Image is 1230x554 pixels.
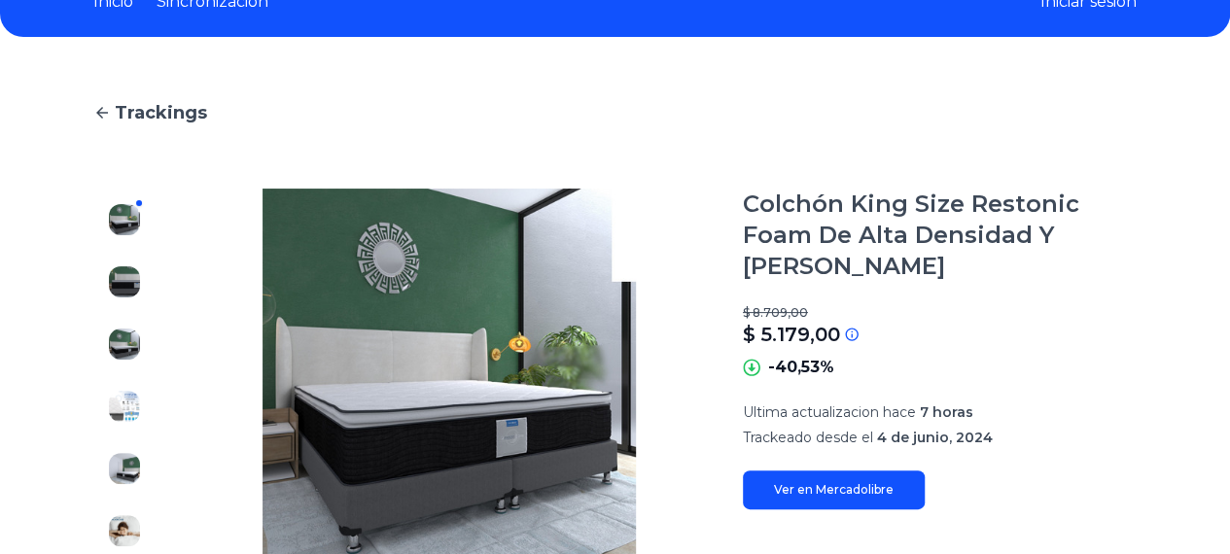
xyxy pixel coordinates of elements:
[743,305,1137,321] p: $ 8.709,00
[920,403,973,421] span: 7 horas
[743,189,1137,282] h1: Colchón King Size Restonic Foam De Alta Densidad Y [PERSON_NAME]
[109,391,140,422] img: Colchón King Size Restonic Foam De Alta Densidad Y Frescura
[768,356,834,379] p: -40,53%
[743,321,840,348] p: $ 5.179,00
[109,329,140,360] img: Colchón King Size Restonic Foam De Alta Densidad Y Frescura
[109,266,140,297] img: Colchón King Size Restonic Foam De Alta Densidad Y Frescura
[877,429,993,446] span: 4 de junio, 2024
[743,429,873,446] span: Trackeado desde el
[93,99,1137,126] a: Trackings
[743,470,925,509] a: Ver en Mercadolibre
[115,99,207,126] span: Trackings
[109,204,140,235] img: Colchón King Size Restonic Foam De Alta Densidad Y Frescura
[109,453,140,484] img: Colchón King Size Restonic Foam De Alta Densidad Y Frescura
[109,515,140,546] img: Colchón King Size Restonic Foam De Alta Densidad Y Frescura
[743,403,916,421] span: Ultima actualizacion hace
